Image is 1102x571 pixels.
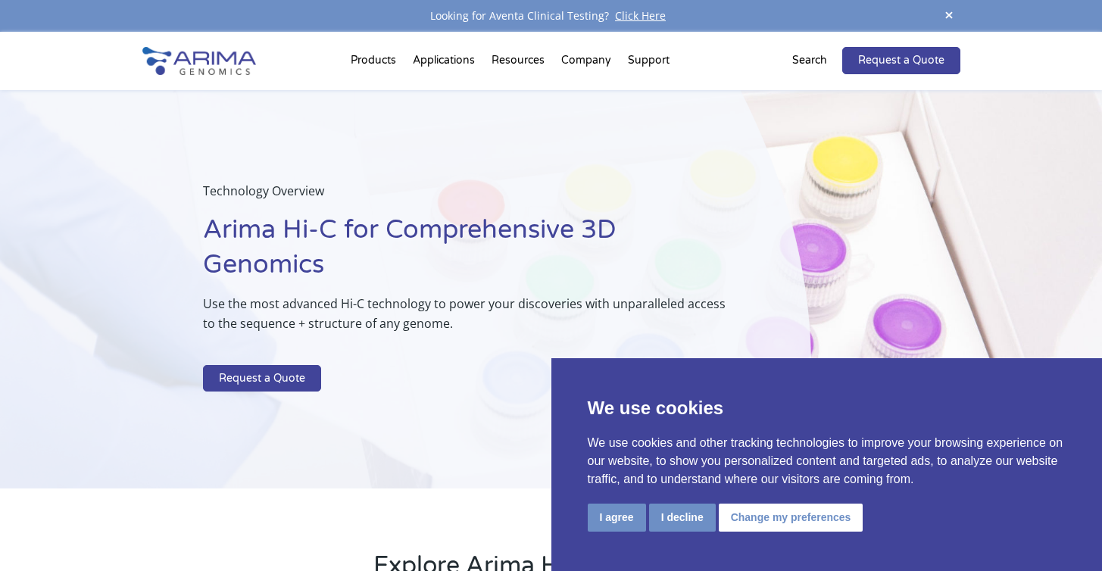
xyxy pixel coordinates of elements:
p: We use cookies and other tracking technologies to improve your browsing experience on our website... [588,434,1066,488]
button: I agree [588,504,646,532]
button: Change my preferences [719,504,863,532]
p: We use cookies [588,395,1066,422]
button: I decline [649,504,716,532]
a: Request a Quote [842,47,960,74]
p: Search [792,51,827,70]
a: Request a Quote [203,365,321,392]
h1: Arima Hi-C for Comprehensive 3D Genomics [203,213,735,294]
a: Click Here [609,8,672,23]
p: Use the most advanced Hi-C technology to power your discoveries with unparalleled access to the s... [203,294,735,345]
p: Technology Overview [203,181,735,213]
div: Looking for Aventa Clinical Testing? [142,6,960,26]
img: Arima-Genomics-logo [142,47,256,75]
